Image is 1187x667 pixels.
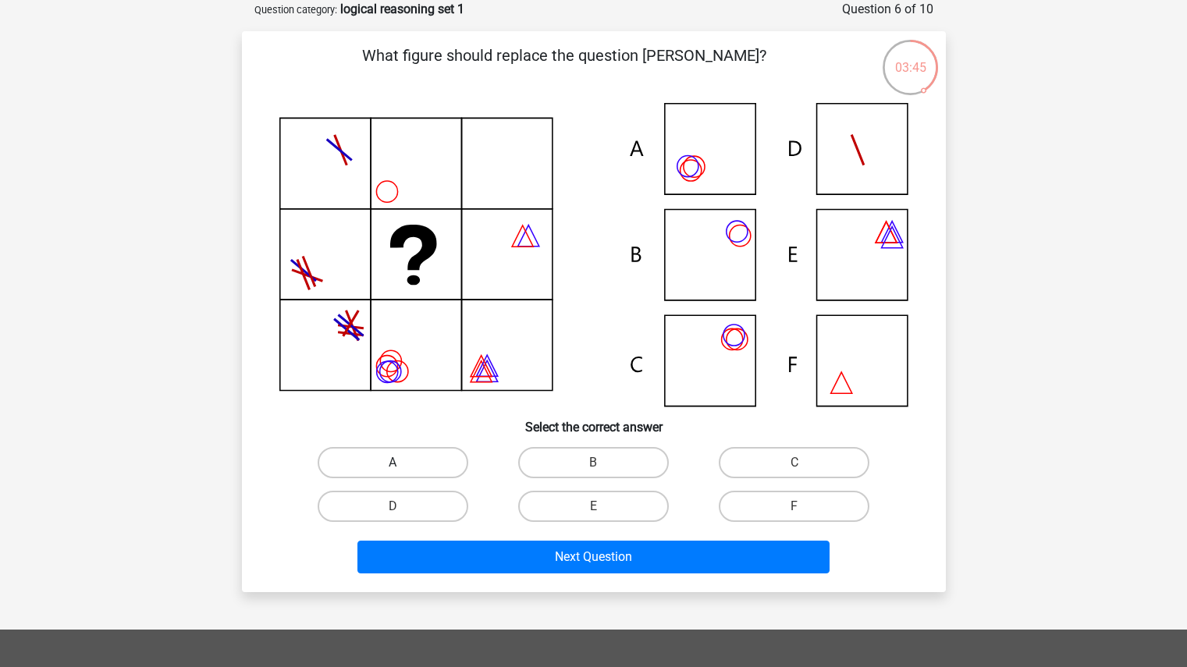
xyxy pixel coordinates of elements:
label: E [518,491,669,522]
label: B [518,447,669,478]
label: D [318,491,468,522]
label: A [318,447,468,478]
p: What figure should replace the question [PERSON_NAME]? [267,44,862,90]
div: 03:45 [881,38,940,77]
strong: logical reasoning set 1 [340,2,464,16]
h6: Select the correct answer [267,407,921,435]
small: Question category: [254,4,337,16]
label: F [719,491,869,522]
label: C [719,447,869,478]
button: Next Question [357,541,830,573]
